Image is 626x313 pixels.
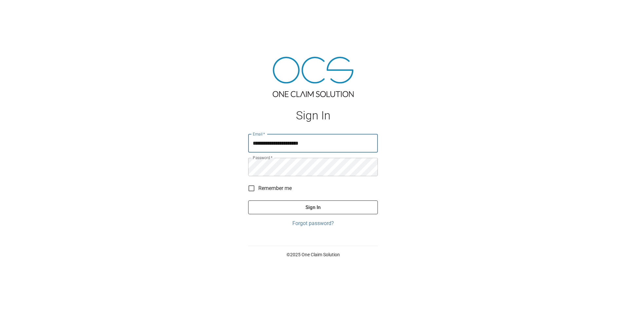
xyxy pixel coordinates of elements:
p: © 2025 One Claim Solution [248,251,378,258]
img: ocs-logo-tra.png [273,57,354,97]
h1: Sign In [248,109,378,122]
span: Remember me [258,184,292,192]
label: Password [253,155,272,160]
img: ocs-logo-white-transparent.png [8,4,34,17]
label: Email [253,131,265,137]
a: Forgot password? [248,219,378,227]
button: Sign In [248,200,378,214]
